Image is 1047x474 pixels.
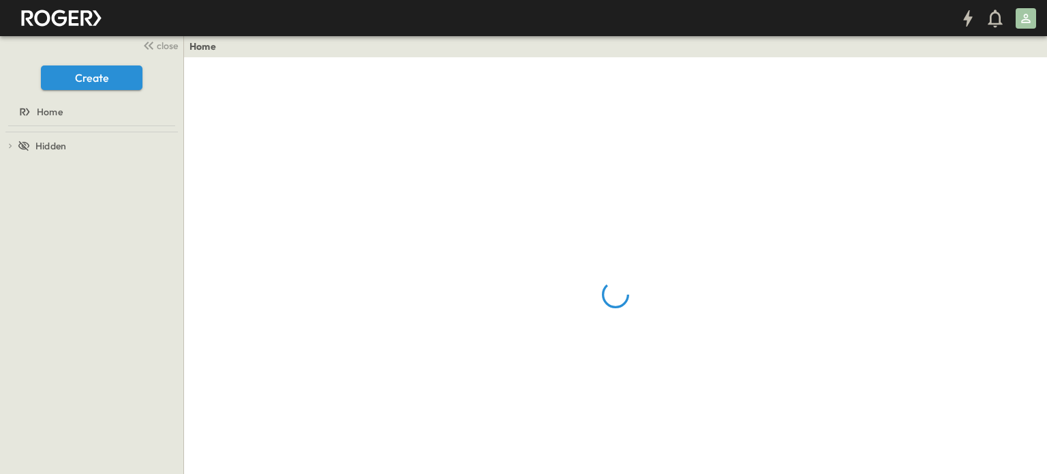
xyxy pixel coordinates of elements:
button: close [137,35,181,55]
nav: breadcrumbs [189,40,224,53]
button: Create [41,65,142,90]
a: Home [189,40,216,53]
span: Home [37,105,63,119]
span: Hidden [35,139,66,153]
span: close [157,39,178,53]
a: Home [3,102,178,121]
